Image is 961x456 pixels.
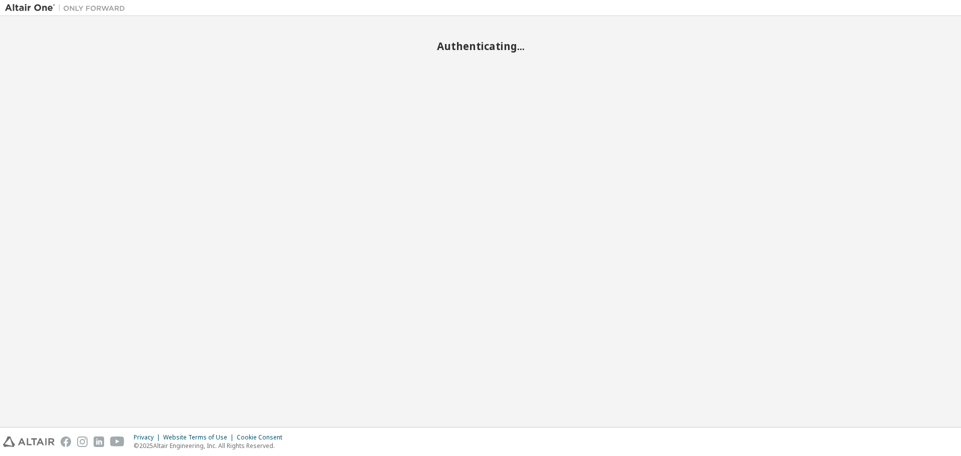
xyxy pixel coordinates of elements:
img: youtube.svg [110,436,125,447]
p: © 2025 Altair Engineering, Inc. All Rights Reserved. [134,441,288,450]
img: linkedin.svg [94,436,104,447]
img: Altair One [5,3,130,13]
img: facebook.svg [61,436,71,447]
div: Privacy [134,433,163,441]
div: Website Terms of Use [163,433,237,441]
img: altair_logo.svg [3,436,55,447]
div: Cookie Consent [237,433,288,441]
h2: Authenticating... [5,40,956,53]
img: instagram.svg [77,436,88,447]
